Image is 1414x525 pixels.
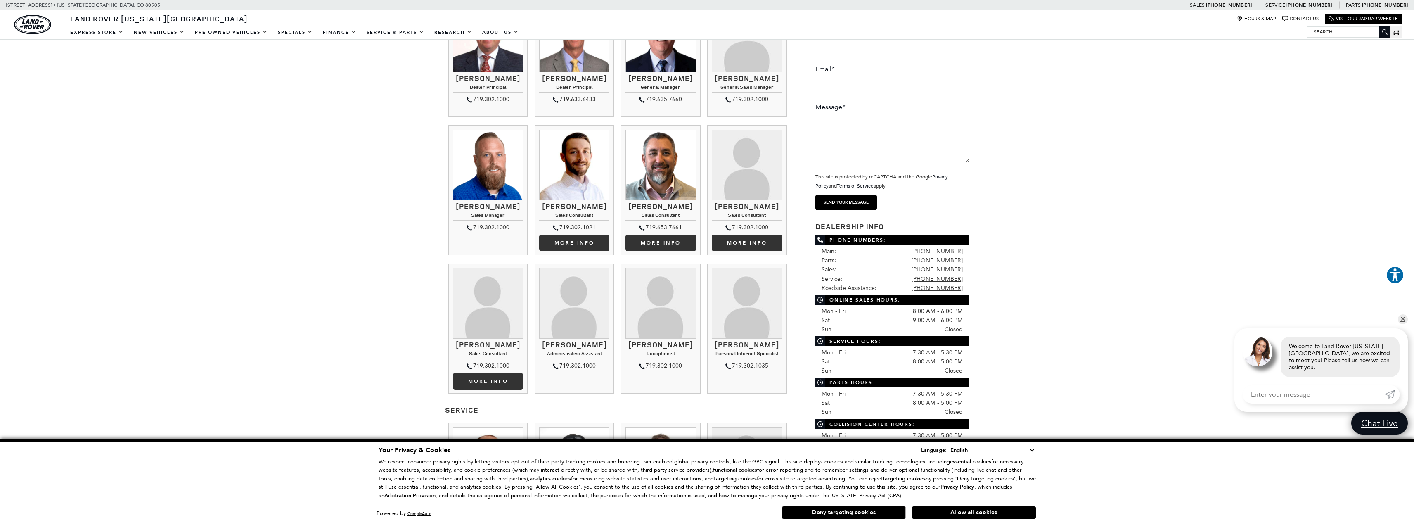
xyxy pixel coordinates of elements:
[822,349,846,356] span: Mon - Fri
[539,74,609,83] h3: [PERSON_NAME]
[65,25,129,40] a: EXPRESS STORE
[913,307,963,316] span: 8:00 AM - 6:00 PM
[913,348,963,357] span: 7:30 AM - 5:30 PM
[625,84,696,92] h4: General Manager
[1282,16,1319,22] a: Contact Us
[912,257,963,264] a: [PHONE_NUMBER]
[815,114,969,163] textarea: Message*
[453,341,523,349] h3: [PERSON_NAME]
[815,336,969,346] span: Service Hours:
[782,506,906,519] button: Deny targeting cookies
[1386,266,1404,286] aside: Accessibility Help Desk
[945,366,963,375] span: Closed
[625,74,696,83] h3: [PERSON_NAME]
[815,235,969,245] span: Phone Numbers:
[837,183,874,189] a: Terms of Service
[318,25,362,40] a: Finance
[625,95,696,105] div: 719.635.7660
[129,25,190,40] a: New Vehicles
[625,361,696,371] div: 719.302.1000
[822,317,830,324] span: Sat
[712,84,782,92] h4: General Sales Manager
[921,447,947,453] div: Language:
[945,325,963,334] span: Closed
[384,492,436,499] strong: Arbitration Provision
[1307,27,1390,37] input: Search
[379,446,450,455] span: Your Privacy & Cookies
[453,74,523,83] h3: [PERSON_NAME]
[822,308,846,315] span: Mon - Fri
[822,257,836,264] span: Parts:
[912,285,963,292] a: [PHONE_NUMBER]
[712,74,782,83] h3: [PERSON_NAME]
[539,212,609,220] h4: Sales Consultant
[913,390,963,399] span: 7:30 AM - 5:30 PM
[913,431,963,440] span: 7:30 AM - 5:00 PM
[539,341,609,349] h3: [PERSON_NAME]
[948,446,1036,455] select: Language Select
[539,235,609,251] a: More Info
[815,102,846,112] label: Message
[445,406,791,414] h3: Service
[190,25,273,40] a: Pre-Owned Vehicles
[815,378,969,387] span: Parts Hours:
[822,367,831,374] span: Sun
[883,475,926,482] strong: targeting cookies
[712,341,782,349] h3: [PERSON_NAME]
[65,14,253,24] a: Land Rover [US_STATE][GEOGRAPHIC_DATA]
[625,235,696,251] a: More info
[1362,2,1408,8] a: [PHONE_NUMBER]
[712,351,782,359] h4: Personal Internet Specialist
[815,76,969,92] input: Email*
[453,223,523,233] div: 719.302.1000
[822,276,842,283] span: Service:
[815,38,969,54] input: Last Name*
[822,266,836,273] span: Sales:
[815,64,835,74] label: Email
[822,409,831,416] span: Sun
[530,475,571,482] strong: analytics cookies
[822,248,836,255] span: Main:
[945,408,963,417] span: Closed
[912,248,963,255] a: [PHONE_NUMBER]
[822,432,846,439] span: Mon - Fri
[913,357,963,366] span: 8:00 AM - 5:00 PM
[539,95,609,105] div: 719.633.6433
[1346,2,1361,8] span: Parts
[362,25,429,40] a: Service & Parts
[1190,2,1205,8] span: Sales
[453,212,523,220] h4: Sales Manager
[712,223,782,233] div: 719.302.1000
[14,15,51,34] img: Land Rover
[1329,16,1398,22] a: Visit Our Jaguar Website
[377,511,431,516] div: Powered by
[913,399,963,408] span: 8:00 AM - 5:00 PM
[453,351,523,359] h4: Sales Consultant
[713,466,757,474] strong: functional cookies
[815,223,969,231] h3: Dealership Info
[539,202,609,211] h3: [PERSON_NAME]
[1385,385,1400,404] a: Submit
[539,351,609,359] h4: Administrative Assistant
[453,95,523,105] div: 719.302.1000
[1243,385,1385,404] input: Enter your message
[712,202,782,211] h3: [PERSON_NAME]
[1286,2,1332,8] a: [PHONE_NUMBER]
[940,483,974,491] u: Privacy Policy
[712,95,782,105] div: 719.302.1000
[625,212,696,220] h4: Sales Consultant
[379,458,1036,500] p: We respect consumer privacy rights by letting visitors opt out of third-party tracking cookies an...
[14,15,51,34] a: land-rover
[1237,16,1276,22] a: Hours & Map
[822,358,830,365] span: Sat
[912,276,963,283] a: [PHONE_NUMBER]
[625,351,696,359] h4: Receptionist
[712,235,782,251] a: More info
[815,295,969,305] span: Online Sales Hours:
[822,390,846,397] span: Mon - Fri
[1386,266,1404,284] button: Explore your accessibility options
[429,25,477,40] a: Research
[712,212,782,220] h4: Sales Consultant
[477,25,524,40] a: About Us
[453,84,523,92] h4: Dealer Principal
